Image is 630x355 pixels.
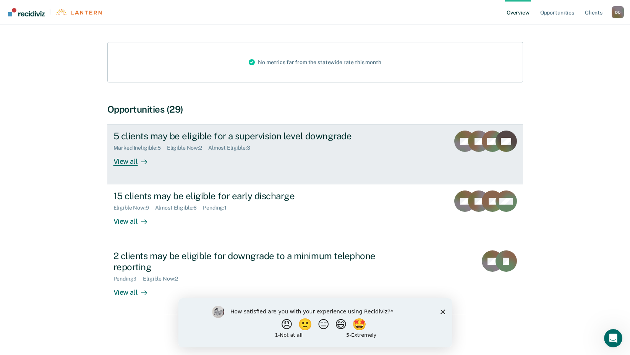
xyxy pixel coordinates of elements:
[113,211,156,226] div: View all
[113,151,156,166] div: View all
[203,205,233,211] div: Pending : 1
[45,9,55,15] span: |
[113,190,382,202] div: 15 clients may be eligible for early discharge
[143,276,184,282] div: Eligible Now : 2
[167,145,208,151] div: Eligible Now : 2
[113,145,167,151] div: Marked Ineligible : 5
[107,244,523,315] a: 2 clients may be eligible for downgrade to a minimum telephone reportingPending:1Eligible Now:2Vi...
[113,276,143,282] div: Pending : 1
[107,124,523,184] a: 5 clients may be eligible for a supervision level downgradeMarked Ineligible:5Eligible Now:2Almos...
[107,104,523,115] div: Opportunities (29)
[208,145,256,151] div: Almost Eligible : 3
[107,184,523,244] a: 15 clients may be eligible for early dischargeEligible Now:9Almost Eligible:6Pending:1View all
[55,9,102,15] img: Lantern
[113,131,382,142] div: 5 clients may be eligible for a supervision level downgrade
[612,6,624,18] button: Profile dropdown button
[113,250,382,273] div: 2 clients may be eligible for downgrade to a minimum telephone reporting
[612,6,624,18] div: D b
[113,205,155,211] div: Eligible Now : 9
[243,42,387,82] div: No metrics far from the statewide rate this month
[178,298,452,347] iframe: Survey by Kim from Recidiviz
[113,282,156,297] div: View all
[604,329,622,347] iframe: Intercom live chat
[8,8,45,16] img: Recidiviz
[155,205,203,211] div: Almost Eligible : 6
